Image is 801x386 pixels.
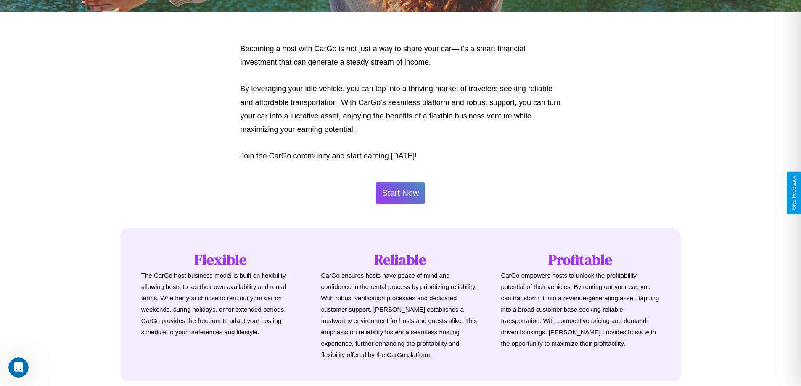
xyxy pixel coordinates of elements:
p: Becoming a host with CarGo is not just a way to share your car—it's a smart financial investment ... [241,42,561,69]
p: Join the CarGo community and start earning [DATE]! [241,149,561,163]
button: Start Now [376,182,426,204]
iframe: Intercom live chat [8,357,29,378]
p: By leveraging your idle vehicle, you can tap into a thriving market of travelers seeking reliable... [241,82,561,137]
h1: Flexible [141,249,300,270]
div: Give Feedback [791,176,797,210]
h1: Profitable [501,249,660,270]
p: The CarGo host business model is built on flexibility, allowing hosts to set their own availabili... [141,270,300,338]
h1: Reliable [321,249,480,270]
p: CarGo ensures hosts have peace of mind and confidence in the rental process by prioritizing relia... [321,270,480,360]
p: CarGo empowers hosts to unlock the profitability potential of their vehicles. By renting out your... [501,270,660,349]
